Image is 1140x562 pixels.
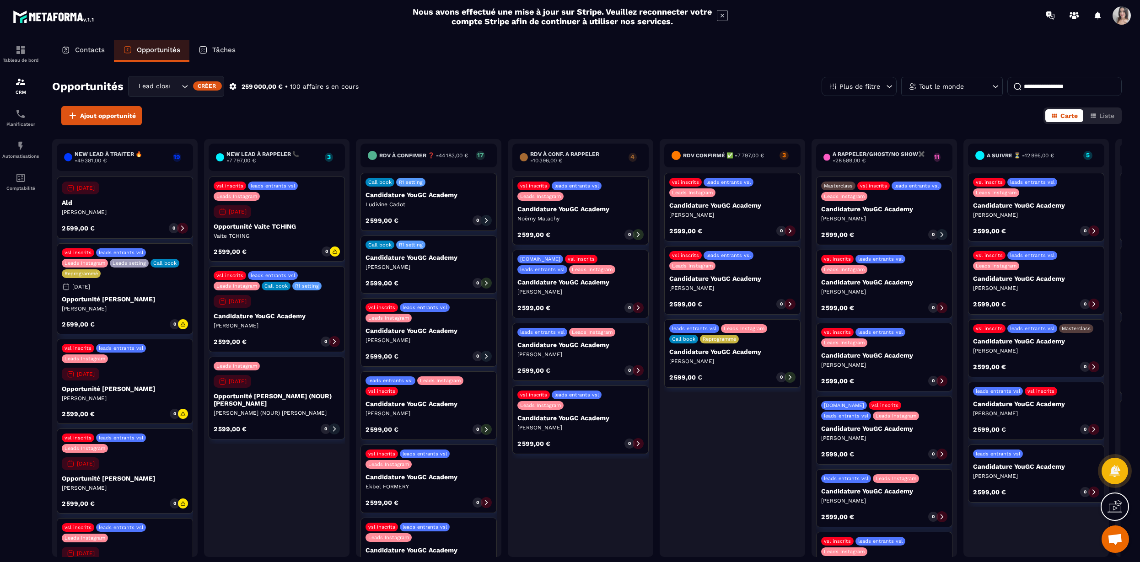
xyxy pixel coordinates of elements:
p: 0 [932,514,935,520]
p: leads entrants vsl [554,392,599,398]
p: 0 [173,500,176,507]
p: CRM [2,90,39,95]
a: Ouvrir le chat [1102,525,1129,553]
p: 0 [628,367,631,374]
p: Opportunité [PERSON_NAME] (NOUR) [PERSON_NAME] [214,392,340,407]
p: 2 599,00 € [517,367,550,374]
p: Leads Instagram [420,378,461,384]
p: vsl inscrits [824,329,851,335]
p: leads entrants vsl [99,250,143,256]
span: Ajout opportunité [80,111,136,120]
p: Masterclass [1062,326,1091,332]
p: [PERSON_NAME] [821,361,947,369]
p: R1 setting [399,242,423,248]
p: Tâches [212,46,236,54]
p: leads entrants vsl [824,413,868,419]
p: 0 [628,231,631,238]
p: 0 [628,440,631,447]
p: Tableau de bord [2,58,39,63]
p: Reprogrammé [65,271,98,277]
p: vsl inscrits [65,250,91,256]
p: Opportunité [PERSON_NAME] [62,475,188,482]
p: 2 599,00 € [62,321,95,327]
div: Créer [193,81,222,91]
p: Ekbel FORMERY [366,483,492,490]
p: Ald [62,199,188,206]
img: logo [13,8,95,25]
p: 17 [476,152,485,158]
p: vsl inscrits [65,435,91,441]
p: 259 000,00 € [242,82,283,91]
p: [PERSON_NAME] [973,347,1099,354]
p: [PERSON_NAME] (NOUR) [PERSON_NAME] [214,409,340,417]
p: Leads Instagram [824,193,865,199]
p: vsl inscrits [976,252,1003,258]
p: 2 599,00 € [366,353,398,359]
p: Candidature YouGC Academy [517,341,644,348]
p: 0 [780,374,783,380]
p: 0 [476,353,479,359]
p: leads entrants vsl [251,273,295,278]
p: Candidature YouGC Academy [669,202,796,209]
p: vsl inscrits [672,252,699,258]
p: 0 [780,301,783,307]
a: formationformationTableau de bord [2,37,39,70]
p: Candidature YouGC Academy [669,275,796,282]
p: 2 599,00 € [214,338,247,345]
p: 0 [324,426,327,432]
button: Liste [1084,109,1120,122]
p: 2 599,00 € [366,426,398,433]
p: [DATE] [72,284,90,290]
p: 100 affaire s en cours [290,82,359,91]
p: leads entrants vsl [706,179,751,185]
p: vsl inscrits [976,179,1003,185]
p: Candidature YouGC Academy [366,473,492,481]
p: vsl inscrits [1027,388,1054,394]
p: vsl inscrits [368,451,395,457]
p: R1 setting [399,179,423,185]
p: leads entrants vsl [251,183,295,189]
p: leads entrants vsl [976,451,1020,457]
p: Leads Instagram [520,193,561,199]
a: Opportunités [114,40,189,62]
p: 0 [325,248,328,255]
p: 2 599,00 € [821,451,854,457]
img: scheduler [15,108,26,119]
p: Candidature YouGC Academy [821,425,947,432]
p: Call book [264,283,288,289]
p: 2 599,00 € [214,248,247,255]
p: vsl inscrits [871,402,898,408]
p: Leads Instagram [824,549,865,555]
p: [PERSON_NAME] [366,337,492,344]
p: Leads Instagram [724,326,764,332]
p: Leads Instagram [65,445,105,451]
p: 5 [1083,152,1092,158]
p: Leads Instagram [368,315,409,321]
p: leads entrants vsl [1010,179,1054,185]
h6: New lead à traiter 🔥 - [75,151,168,164]
p: 0 [932,231,935,238]
p: [DATE] [77,371,95,377]
p: Leads Instagram [976,263,1016,269]
p: Leads Instagram [65,356,105,362]
p: [DATE] [77,185,95,191]
p: leads entrants vsl [672,326,716,332]
p: 0 [173,411,176,417]
p: leads entrants vsl [99,525,143,530]
p: [PERSON_NAME] [821,215,947,222]
p: Candidature YouGC Academy [366,327,492,334]
p: 0 [780,228,783,234]
p: 3 [325,154,333,160]
p: 2 599,00 € [973,426,1006,433]
p: 2 599,00 € [973,364,1006,370]
p: 0 [932,305,935,311]
p: vsl inscrits [368,388,395,394]
p: 2 599,00 € [973,301,1006,307]
p: vsl inscrits [520,183,547,189]
p: 0 [628,305,631,311]
p: Candidature YouGC Academy [973,337,1099,345]
span: 44 183,00 € [439,152,468,159]
p: Masterclass [824,183,853,189]
p: 0 [932,451,935,457]
p: Leads Instagram [65,535,105,541]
